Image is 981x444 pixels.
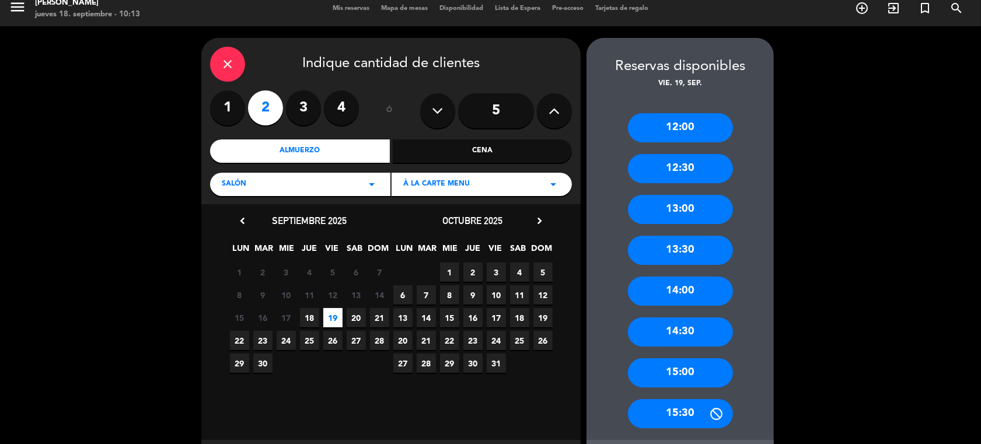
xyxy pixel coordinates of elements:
[546,5,589,12] span: Pre-acceso
[222,179,246,190] span: Salón
[253,308,273,327] span: 16
[532,242,551,261] span: DOM
[300,308,319,327] span: 18
[487,285,506,305] span: 10
[487,308,506,327] span: 17
[533,308,553,327] span: 19
[323,285,343,305] span: 12
[628,399,733,428] div: 15:30
[510,331,529,350] span: 25
[586,55,774,78] div: Reservas disponibles
[509,242,528,261] span: SAB
[417,354,436,373] span: 28
[440,354,459,373] span: 29
[395,242,414,261] span: LUN
[370,308,389,327] span: 21
[393,285,413,305] span: 6
[489,5,546,12] span: Lista de Espera
[418,242,437,261] span: MAR
[365,177,379,191] i: arrow_drop_down
[277,263,296,282] span: 3
[463,263,483,282] span: 2
[441,242,460,261] span: MIE
[371,90,409,131] div: ó
[628,154,733,183] div: 12:30
[300,331,319,350] span: 25
[210,47,572,82] div: Indique cantidad de clientes
[230,308,249,327] span: 15
[487,263,506,282] span: 3
[393,354,413,373] span: 27
[347,308,366,327] span: 20
[370,263,389,282] span: 7
[232,242,251,261] span: LUN
[443,215,503,226] span: octubre 2025
[253,331,273,350] span: 23
[323,242,342,261] span: VIE
[35,9,140,20] div: jueves 18. septiembre - 10:13
[393,308,413,327] span: 13
[628,317,733,347] div: 14:30
[463,331,483,350] span: 23
[210,90,245,125] label: 1
[323,308,343,327] span: 19
[510,263,529,282] span: 4
[628,236,733,265] div: 13:30
[628,113,733,142] div: 12:00
[324,90,359,125] label: 4
[403,179,470,190] span: À LA CARTE MENU
[248,90,283,125] label: 2
[533,285,553,305] span: 12
[546,177,560,191] i: arrow_drop_down
[375,5,434,12] span: Mapa de mesas
[323,263,343,282] span: 5
[533,215,546,227] i: chevron_right
[230,331,249,350] span: 22
[347,331,366,350] span: 27
[393,139,572,163] div: Cena
[327,5,375,12] span: Mis reservas
[370,285,389,305] span: 14
[300,242,319,261] span: JUE
[417,308,436,327] span: 14
[277,285,296,305] span: 10
[949,1,963,15] i: search
[586,78,774,90] div: vie. 19, sep.
[347,285,366,305] span: 13
[370,331,389,350] span: 28
[368,242,387,261] span: DOM
[463,242,483,261] span: JUE
[277,331,296,350] span: 24
[487,331,506,350] span: 24
[510,308,529,327] span: 18
[345,242,365,261] span: SAB
[440,285,459,305] span: 8
[253,285,273,305] span: 9
[253,263,273,282] span: 2
[463,308,483,327] span: 16
[347,263,366,282] span: 6
[253,354,273,373] span: 30
[434,5,489,12] span: Disponibilidad
[533,263,553,282] span: 5
[277,242,296,261] span: MIE
[300,263,319,282] span: 4
[510,285,529,305] span: 11
[417,331,436,350] span: 21
[393,331,413,350] span: 20
[254,242,274,261] span: MAR
[533,331,553,350] span: 26
[230,285,249,305] span: 8
[286,90,321,125] label: 3
[440,308,459,327] span: 15
[628,195,733,224] div: 13:00
[628,358,733,387] div: 15:00
[463,354,483,373] span: 30
[487,354,506,373] span: 31
[277,308,296,327] span: 17
[300,285,319,305] span: 11
[628,277,733,306] div: 14:00
[886,1,900,15] i: exit_to_app
[440,331,459,350] span: 22
[918,1,932,15] i: turned_in_not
